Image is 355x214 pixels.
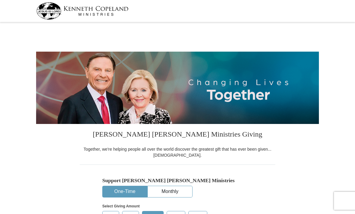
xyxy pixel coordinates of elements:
button: Monthly [148,186,192,197]
strong: Select Giving Amount [102,204,140,208]
h5: Support [PERSON_NAME] [PERSON_NAME] Ministries [102,177,253,184]
h3: [PERSON_NAME] [PERSON_NAME] Ministries Giving [80,124,275,146]
button: One-Time [103,186,147,197]
div: Together, we're helping people all over the world discover the greatest gift that has ever been g... [80,146,275,158]
img: kcm-header-logo.svg [36,2,128,20]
